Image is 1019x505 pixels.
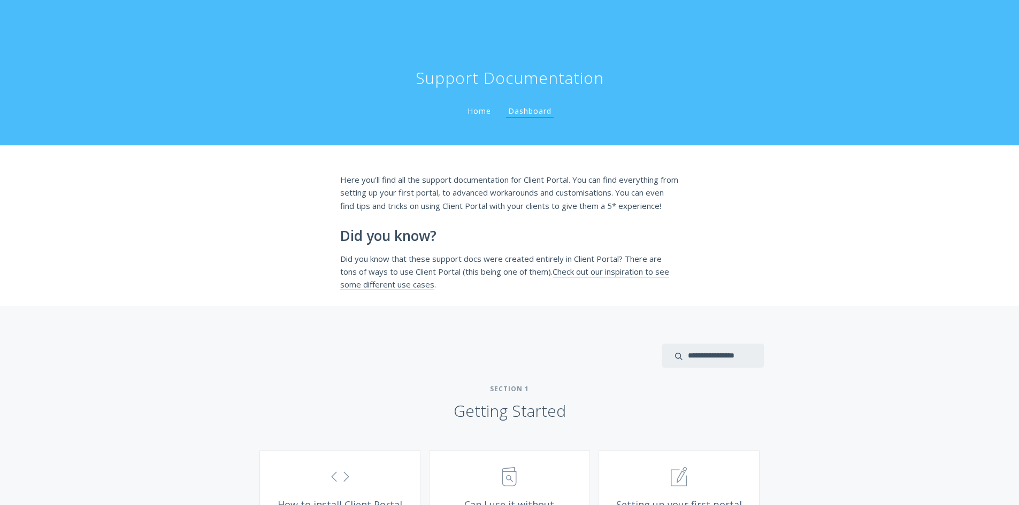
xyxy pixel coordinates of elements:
[506,106,554,118] a: Dashboard
[340,173,679,212] p: Here you'll find all the support documentation for Client Portal. You can find everything from se...
[340,228,679,244] h2: Did you know?
[465,106,493,116] a: Home
[340,252,679,291] p: Did you know that these support docs were created entirely in Client Portal? There are tons of wa...
[416,67,604,89] h1: Support Documentation
[662,344,764,368] input: search input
